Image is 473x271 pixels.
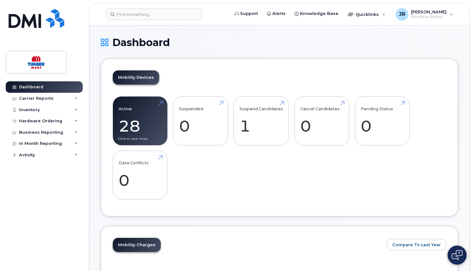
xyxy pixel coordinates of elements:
a: Pending Status 0 [361,100,404,142]
a: Suspended 0 [179,100,222,142]
a: Mobility Devices [113,71,159,85]
a: Cancel Candidates 0 [300,100,343,142]
span: Compare To Last Year [392,242,441,248]
a: Data Conflicts 0 [119,154,162,196]
a: Suspend Candidates 1 [240,100,283,142]
a: Active 28 [119,100,162,142]
button: Compare To Last Year [387,239,446,250]
a: Mobility Charges [113,238,161,252]
h1: Dashboard [101,37,458,48]
img: Open chat [452,250,463,260]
